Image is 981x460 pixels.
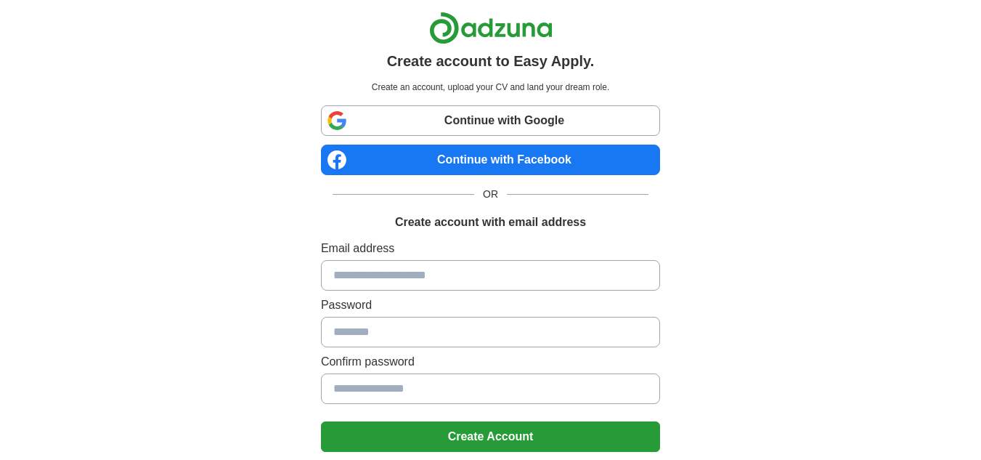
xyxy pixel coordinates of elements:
label: Password [321,296,660,314]
img: Adzuna logo [429,12,553,44]
button: Create Account [321,421,660,452]
a: Continue with Facebook [321,145,660,175]
p: Create an account, upload your CV and land your dream role. [324,81,657,94]
label: Confirm password [321,353,660,371]
h1: Create account with email address [395,214,586,231]
a: Continue with Google [321,105,660,136]
h1: Create account to Easy Apply. [387,50,595,72]
span: OR [474,187,507,202]
label: Email address [321,240,660,257]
